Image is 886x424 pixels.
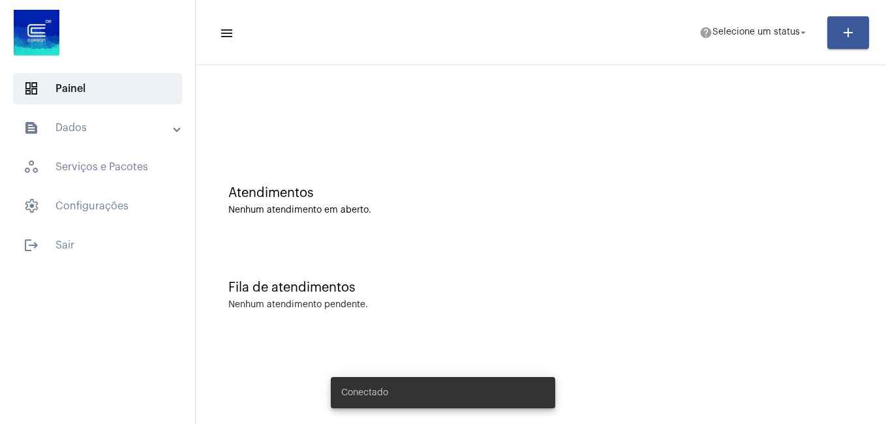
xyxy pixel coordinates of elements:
[10,7,63,59] img: d4669ae0-8c07-2337-4f67-34b0df7f5ae4.jpeg
[23,198,39,214] span: sidenav icon
[699,26,712,39] mat-icon: help
[13,151,182,183] span: Serviços e Pacotes
[23,120,174,136] mat-panel-title: Dados
[23,237,39,253] mat-icon: sidenav icon
[23,120,39,136] mat-icon: sidenav icon
[23,81,39,97] span: sidenav icon
[13,190,182,222] span: Configurações
[13,230,182,261] span: Sair
[219,25,232,41] mat-icon: sidenav icon
[8,112,195,144] mat-expansion-panel-header: sidenav iconDados
[341,386,388,399] span: Conectado
[228,205,853,215] div: Nenhum atendimento em aberto.
[692,20,817,46] button: Selecione um status
[13,73,182,104] span: Painel
[23,159,39,175] span: sidenav icon
[797,27,809,38] mat-icon: arrow_drop_down
[228,300,368,310] div: Nenhum atendimento pendente.
[840,25,856,40] mat-icon: add
[228,186,853,200] div: Atendimentos
[228,280,853,295] div: Fila de atendimentos
[712,28,800,37] span: Selecione um status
